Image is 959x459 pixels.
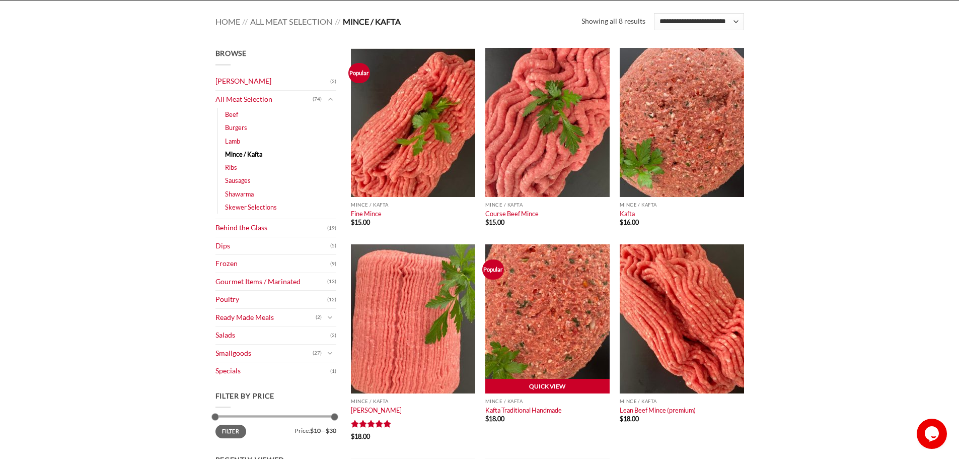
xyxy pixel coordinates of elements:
[313,92,322,107] span: (74)
[620,210,635,218] a: Kafta
[215,309,316,326] a: Ready Made Meals
[351,420,392,432] span: Rated out of 5
[225,148,262,161] a: Mince / Kafta
[215,345,313,362] a: Smallgoods
[215,219,327,237] a: Behind the Glass
[485,399,610,404] p: Mince / Kafta
[620,48,744,197] img: Kafta
[215,17,240,26] a: Home
[215,255,330,273] a: Frozen
[485,379,610,394] a: Quick View
[485,415,489,423] span: $
[330,256,336,272] span: (9)
[326,427,336,434] span: $30
[351,399,475,404] p: Mince / Kafta
[215,391,275,400] span: Filter by price
[225,161,237,174] a: Ribs
[215,237,330,255] a: Dips
[330,238,336,253] span: (5)
[225,187,254,201] a: Shawarma
[654,13,744,30] select: Shop order
[917,419,949,449] iframe: chat widget
[313,346,322,361] span: (27)
[351,218,354,226] span: $
[620,218,639,226] bdi: 16.00
[242,17,248,26] span: //
[215,291,327,308] a: Poultry
[351,244,475,394] img: Kibbeh Mince
[225,108,238,121] a: Beef
[327,274,336,289] span: (13)
[310,427,321,434] span: $10
[225,174,251,187] a: Sausages
[335,17,340,26] span: //
[351,202,475,208] p: Mince / Kafta
[215,91,313,108] a: All Meat Selection
[316,310,322,325] span: (2)
[330,74,336,89] span: (2)
[250,17,332,26] a: All Meat Selection
[225,201,277,214] a: Skewer Selections
[485,415,504,423] bdi: 18.00
[215,425,246,438] button: Filter
[485,202,610,208] p: Mince / Kafta
[324,94,336,105] button: Toggle
[485,210,539,218] a: Course Beef Mince
[324,312,336,323] button: Toggle
[351,420,392,429] div: Rated 5 out of 5
[620,415,639,423] bdi: 18.00
[620,415,623,423] span: $
[351,210,382,218] a: Fine Mince
[485,48,610,197] img: Course Beef Mince
[620,244,744,394] img: Lean Beef Mince
[620,218,623,226] span: $
[327,292,336,307] span: (12)
[215,326,330,344] a: Salads
[351,432,354,440] span: $
[485,244,610,394] img: Kafta Traditional Handmade
[343,17,401,26] span: Mince / Kafta
[351,48,475,197] img: Beef Mince
[351,432,370,440] bdi: 18.00
[215,49,247,57] span: Browse
[225,135,240,148] a: Lamb
[351,406,402,414] a: [PERSON_NAME]
[620,202,744,208] p: Mince / Kafta
[485,218,504,226] bdi: 15.00
[215,73,330,90] a: [PERSON_NAME]
[351,218,370,226] bdi: 15.00
[330,328,336,343] span: (2)
[215,273,327,291] a: Gourmet Items / Marinated
[581,16,645,27] p: Showing all 8 results
[620,399,744,404] p: Mince / Kafta
[225,121,247,134] a: Burgers
[330,364,336,379] span: (1)
[324,348,336,359] button: Toggle
[485,218,489,226] span: $
[215,425,336,434] div: Price: —
[327,221,336,236] span: (19)
[215,362,330,380] a: Specials
[485,406,562,414] a: Kafta Traditional Handmade
[620,406,696,414] a: Lean Beef Mince (premium)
